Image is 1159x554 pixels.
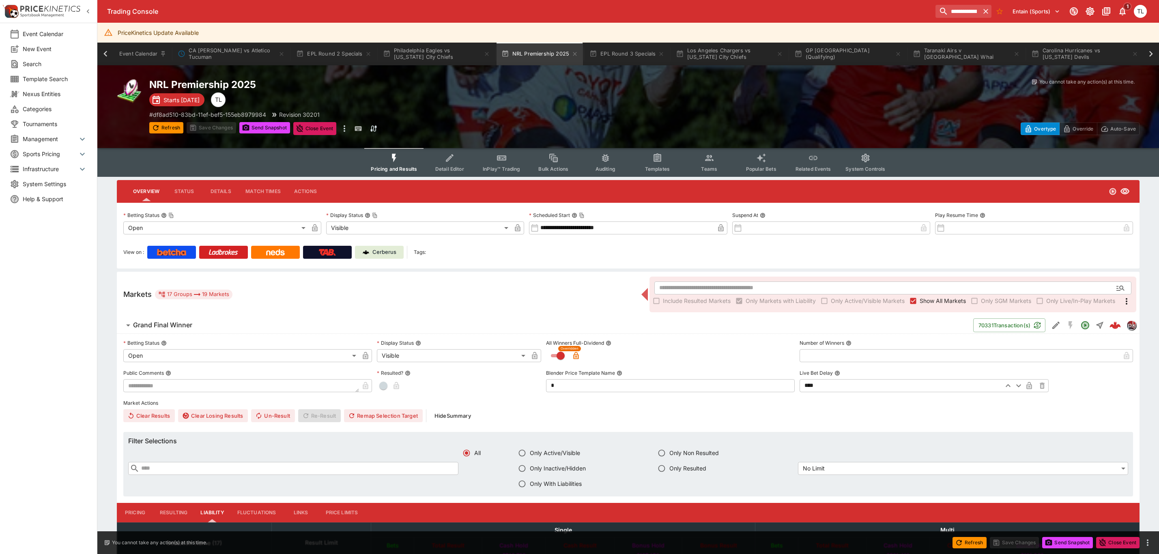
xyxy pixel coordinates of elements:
h2: Copy To Clipboard [149,78,645,91]
p: Display Status [377,339,414,346]
p: Cerberus [372,248,396,256]
svg: Open [1080,320,1090,330]
button: Betting StatusCopy To Clipboard [161,213,167,218]
span: Related Events [796,166,831,172]
button: Number of Winners [846,340,852,346]
img: PriceKinetics [20,6,80,12]
img: Ladbrokes [209,249,238,256]
span: Infrastructure [23,165,77,173]
div: Trading Console [107,7,932,16]
span: Pricing and Results [371,166,417,172]
button: Auto-Save [1097,122,1140,135]
p: Override [1073,125,1093,133]
button: Actions [287,182,324,201]
button: more [340,122,349,135]
p: Suspend At [732,212,758,219]
button: Send Snapshot [1042,537,1093,548]
span: Template Search [23,75,87,83]
span: Overridden [561,346,578,351]
span: Sports Pricing [23,150,77,158]
button: Send Snapshot [239,122,290,133]
img: TabNZ [319,249,336,256]
button: Select Tenant [1008,5,1065,18]
button: NRL Premiership 2025 [497,43,583,65]
span: New Event [23,45,87,53]
button: Trent Lewis [1131,2,1149,20]
span: Tournaments [23,120,87,128]
img: PriceKinetics Logo [2,3,19,19]
button: Scheduled StartCopy To Clipboard [572,213,577,218]
button: Close Event [293,122,337,135]
p: Scheduled Start [529,212,570,219]
button: Display StatusCopy To Clipboard [365,213,370,218]
div: Open [123,349,359,362]
span: System Settings [23,180,87,188]
button: Suspend At [760,213,765,218]
button: Philadelphia Eagles vs [US_STATE] City Chiefs [378,43,495,65]
button: Clear Losing Results [178,409,248,422]
button: Carolina Hurricanes vs [US_STATE] Devils [1026,43,1143,65]
button: Overtype [1021,122,1060,135]
span: Only Resulted [669,464,706,472]
h6: Filter Selections [128,437,1128,445]
button: Copy To Clipboard [372,213,378,218]
button: Close Event [1096,537,1140,548]
label: Market Actions [123,397,1133,409]
span: Auditing [596,166,615,172]
button: Refresh [149,122,183,133]
button: Open [1078,318,1092,333]
p: Blender Price Template Name [546,369,615,376]
th: Multi [755,522,1140,537]
button: Links [283,503,319,522]
button: Overview [127,182,166,201]
span: Popular Bets [746,166,776,172]
span: Show All Markets [920,296,966,305]
button: Notifications [1115,4,1130,19]
button: Edit Detail [1049,318,1063,333]
button: Display Status [415,340,421,346]
div: Visible [377,349,528,362]
span: Only Active/Visible [530,449,580,457]
p: Copy To Clipboard [149,110,266,119]
button: Override [1059,122,1097,135]
button: Blender Price Template Name [617,370,622,376]
span: Re-Result [298,409,341,422]
span: Categories [23,105,87,113]
div: Open [123,221,308,234]
span: Include Resulted Markets [663,296,731,305]
svg: More [1122,296,1131,306]
span: Only Live/In-Play Markets [1046,296,1115,305]
button: Public Comments [166,370,171,376]
span: Search [23,60,87,68]
span: InPlay™ Trading [483,166,520,172]
span: Event Calendar [23,30,87,38]
p: Betting Status [123,212,159,219]
button: Remap Selection Target [344,409,423,422]
button: Pricing [117,503,153,522]
p: Live Bet Delay [800,369,833,376]
button: Live Bet Delay [834,370,840,376]
img: Sportsbook Management [20,13,64,17]
button: Event Calendar [114,43,171,65]
p: Starts [DATE] [163,96,200,104]
div: 17 Groups 19 Markets [158,290,229,299]
svg: Visible [1120,187,1130,196]
img: Neds [266,249,284,256]
button: Documentation [1099,4,1114,19]
h6: Grand Final Winner [133,321,192,329]
button: Details [202,182,239,201]
h5: Markets [123,290,152,299]
button: Refresh [953,537,987,548]
label: Tags: [414,246,426,259]
p: Play Resume Time [935,212,978,219]
span: 1 [1123,2,1132,11]
p: Overtype [1034,125,1056,133]
div: No Limit [798,462,1128,475]
p: Display Status [326,212,363,219]
button: GP [GEOGRAPHIC_DATA] (Qualifying) [789,43,906,65]
button: Status [166,182,202,201]
button: Los Angeles Chargers vs [US_STATE] City Chiefs [671,43,788,65]
input: search [935,5,980,18]
span: Only Active/Visible Markets [831,296,905,305]
img: logo-cerberus--red.svg [1110,320,1121,331]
